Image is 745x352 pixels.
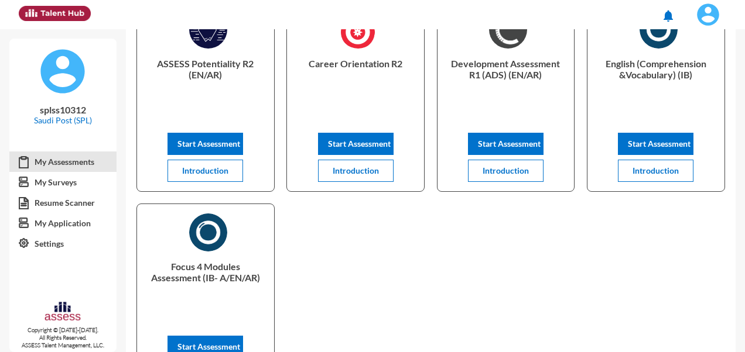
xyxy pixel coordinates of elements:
[9,213,117,234] a: My Application
[168,133,243,155] button: Start Assessment
[146,58,265,105] p: ASSESS Potentiality R2 (EN/AR)
[628,139,691,149] span: Start Assessment
[19,115,107,125] p: Saudi Post (SPL)
[328,139,391,149] span: Start Assessment
[468,139,544,149] a: Start Assessment
[39,48,86,95] img: default%20profile%20image.svg
[189,11,227,49] img: ASSESS_Potentiality_R2_1725966368866
[182,165,228,175] span: Introduction
[9,233,117,254] a: Settings
[177,139,240,149] span: Start Assessment
[318,139,394,149] a: Start Assessment
[9,172,117,193] a: My Surveys
[19,104,107,115] p: splss10312
[168,341,243,351] a: Start Assessment
[339,11,377,53] img: Career_Orientation_R2_1725960277734
[468,133,544,155] button: Start Assessment
[177,341,240,351] span: Start Assessment
[618,133,693,155] button: Start Assessment
[318,133,394,155] button: Start Assessment
[661,9,675,23] mat-icon: notifications
[468,160,544,182] button: Introduction
[597,58,715,105] p: English (Comprehension &Vocabulary) (IB)
[168,160,243,182] button: Introduction
[9,192,117,213] a: Resume Scanner
[189,213,227,251] img: AR)_1730316400291
[618,160,693,182] button: Introduction
[146,261,265,308] p: Focus 4 Modules Assessment (IB- A/EN/AR)
[44,301,81,324] img: assesscompany-logo.png
[296,58,415,105] p: Career Orientation R2
[9,151,117,172] a: My Assessments
[483,165,529,175] span: Introduction
[478,139,541,149] span: Start Assessment
[489,11,527,49] img: AR)_1726044597422
[633,165,679,175] span: Introduction
[318,160,394,182] button: Introduction
[447,58,565,105] p: Development Assessment R1 (ADS) (EN/AR)
[168,139,243,149] a: Start Assessment
[9,326,117,349] p: Copyright © [DATE]-[DATE]. All Rights Reserved. ASSESS Talent Management, LLC.
[640,11,678,49] img: English_(Comprehension_&Vocabulary)_(IB)_1730317988001
[333,165,379,175] span: Introduction
[618,139,693,149] a: Start Assessment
